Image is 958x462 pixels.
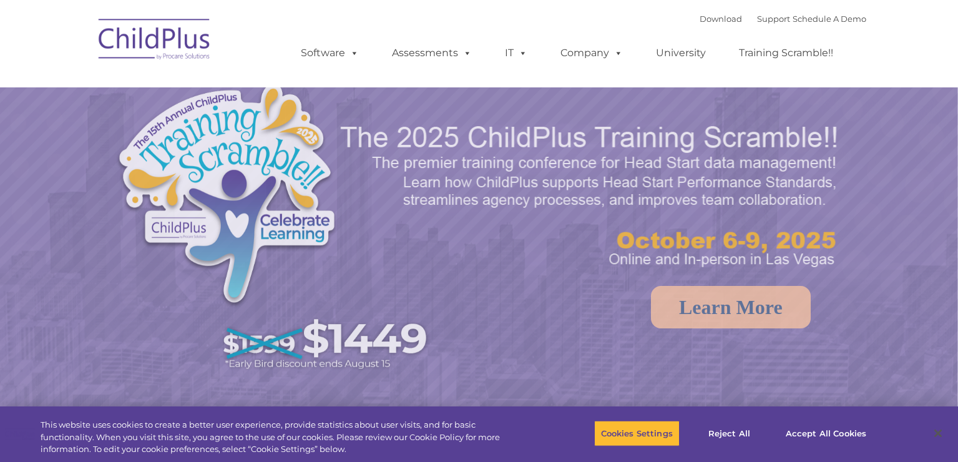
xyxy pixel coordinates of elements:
[700,14,742,24] a: Download
[690,420,768,446] button: Reject All
[643,41,718,66] a: University
[793,14,866,24] a: Schedule A Demo
[757,14,790,24] a: Support
[594,420,680,446] button: Cookies Settings
[492,41,540,66] a: IT
[379,41,484,66] a: Assessments
[92,10,217,72] img: ChildPlus by Procare Solutions
[700,14,866,24] font: |
[548,41,635,66] a: Company
[779,420,873,446] button: Accept All Cookies
[41,419,527,456] div: This website uses cookies to create a better user experience, provide statistics about user visit...
[924,420,952,447] button: Close
[726,41,846,66] a: Training Scramble!!
[651,286,811,328] a: Learn More
[288,41,371,66] a: Software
